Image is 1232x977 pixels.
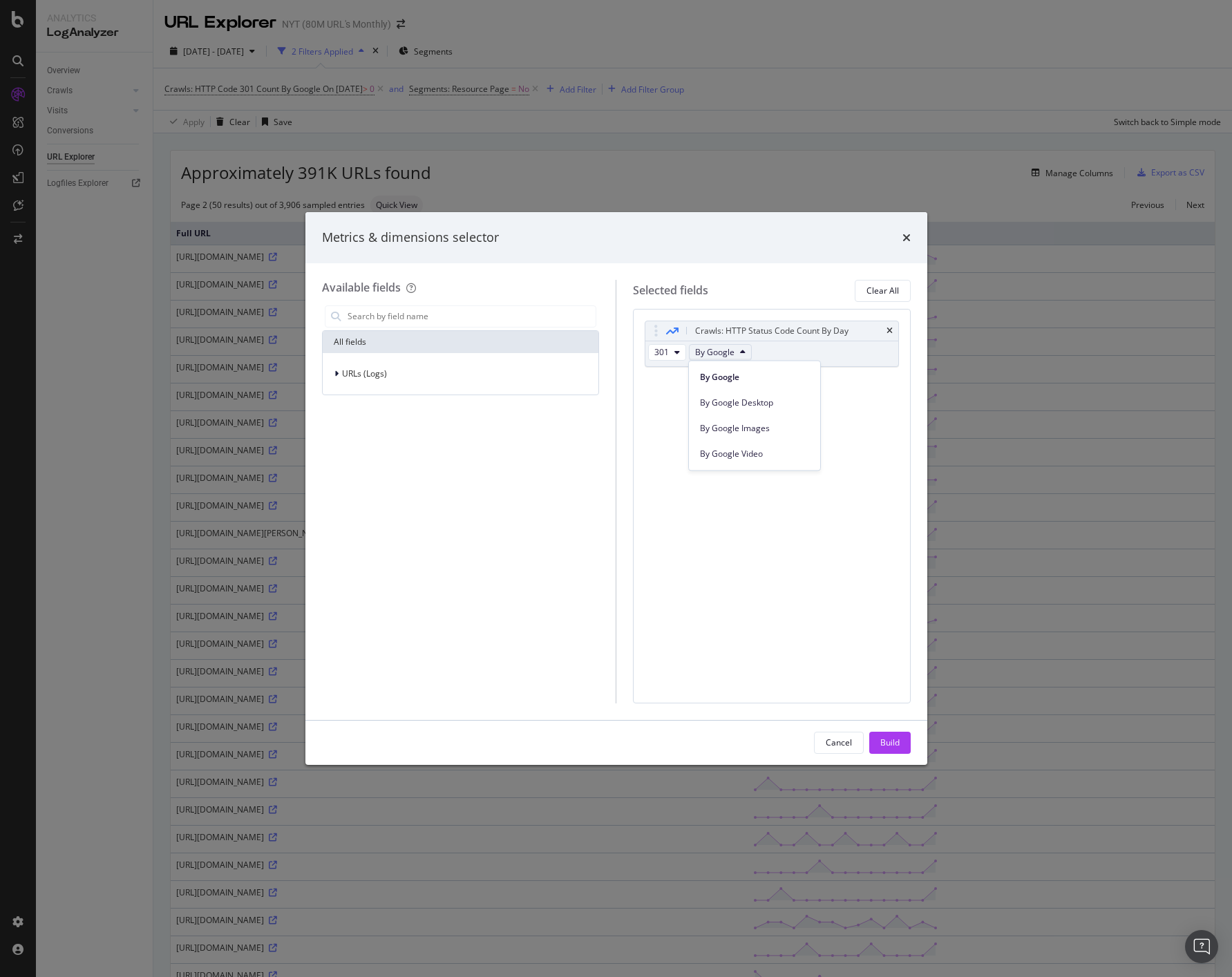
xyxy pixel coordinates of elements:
[700,447,809,459] span: By Google Video
[346,306,596,327] input: Search by field name
[689,344,752,361] button: By Google
[695,346,735,358] span: By Google
[855,280,911,302] button: Clear All
[654,346,669,358] span: 301
[902,229,911,247] div: times
[814,732,864,754] button: Cancel
[1185,930,1218,963] div: Open Intercom Messenger
[323,331,599,353] div: All fields
[695,324,849,338] div: Crawls: HTTP Status Code Count By Day
[700,421,809,434] span: By Google Images
[342,368,387,379] span: URLs (Logs)
[633,283,708,298] div: Selected fields
[887,327,893,335] div: times
[869,732,911,754] button: Build
[322,280,401,295] div: Available fields
[880,737,900,748] div: Build
[305,212,927,765] div: modal
[700,370,809,383] span: By Google
[322,229,499,247] div: Metrics & dimensions selector
[648,344,686,361] button: 301
[866,285,899,296] div: Clear All
[645,321,899,367] div: Crawls: HTTP Status Code Count By Daytimes301By Google
[826,737,852,748] div: Cancel
[700,396,809,408] span: By Google Desktop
